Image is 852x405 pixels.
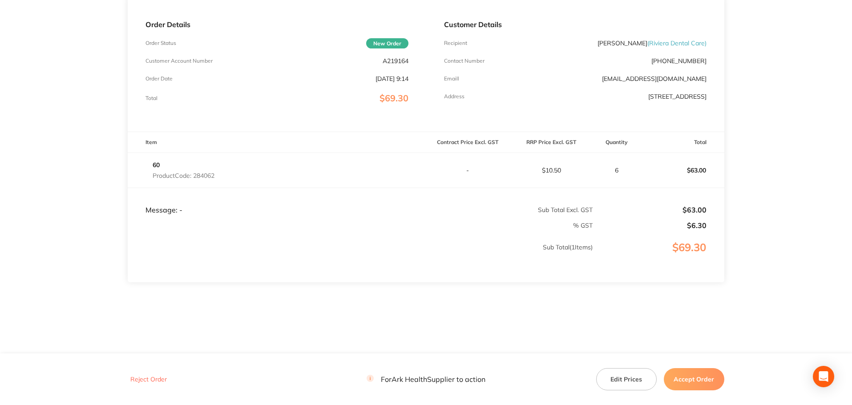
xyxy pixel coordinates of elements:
p: A219164 [383,57,408,64]
button: Reject Order [128,375,170,383]
p: Emaill [444,76,459,82]
p: Customer Account Number [145,58,213,64]
p: Sub Total Excl. GST [427,206,593,213]
p: Recipient [444,40,467,46]
a: 60 [153,161,160,169]
p: 6 [594,167,640,174]
th: Quantity [593,132,641,153]
div: Open Intercom Messenger [813,366,834,387]
p: Order Details [145,20,408,28]
p: For Ark Health Supplier to action [367,375,485,383]
span: $69.30 [380,92,408,104]
p: [DATE] 9:14 [376,75,408,82]
p: Contact Number [444,58,485,64]
span: New Order [366,38,408,48]
td: Message: - [128,188,426,214]
p: $69.30 [594,241,724,272]
p: $63.00 [594,206,707,214]
p: Address [444,93,464,100]
p: Customer Details [444,20,707,28]
p: - [427,167,509,174]
p: [STREET_ADDRESS] [648,93,707,100]
p: $10.50 [510,167,593,174]
th: RRP Price Excl. GST [509,132,593,153]
th: Item [128,132,426,153]
p: Order Date [145,76,173,82]
p: [PHONE_NUMBER] [651,57,707,64]
p: [PERSON_NAME] [598,40,707,47]
th: Total [641,132,724,153]
button: Accept Order [664,368,724,390]
p: $63.00 [641,160,724,181]
button: Edit Prices [596,368,657,390]
p: Sub Total ( 1 Items) [128,244,593,269]
th: Contract Price Excl. GST [426,132,510,153]
p: Order Status [145,40,176,46]
p: Total [145,95,157,101]
p: Product Code: 284062 [153,172,214,179]
a: [EMAIL_ADDRESS][DOMAIN_NAME] [602,75,707,83]
p: % GST [128,222,593,229]
span: ( Riviera Dental Care ) [647,39,707,47]
p: $6.30 [594,221,707,229]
